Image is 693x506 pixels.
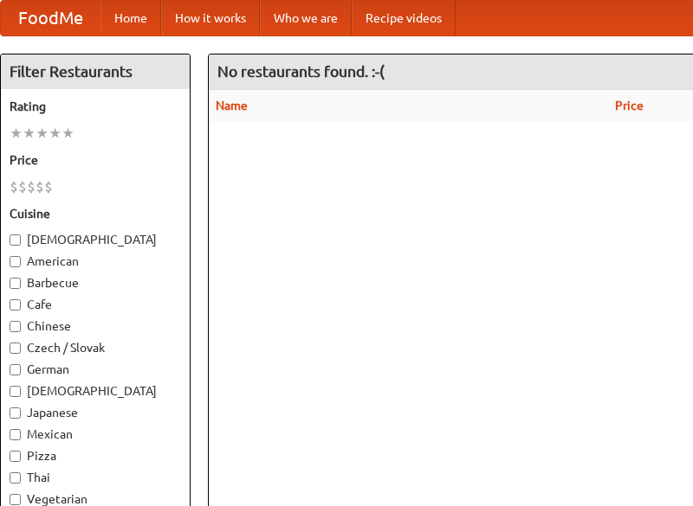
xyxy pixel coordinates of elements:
a: Who we are [260,1,352,35]
input: Cafe [10,299,21,311]
li: ★ [36,124,49,143]
h5: Price [10,151,181,169]
input: Japanese [10,407,21,419]
input: American [10,256,21,267]
input: Thai [10,472,21,484]
input: Czech / Slovak [10,343,21,354]
a: Home [100,1,161,35]
h5: Cuisine [10,205,181,222]
li: ★ [49,124,62,143]
li: ★ [10,124,23,143]
li: $ [36,177,44,196]
li: $ [18,177,27,196]
a: Recipe videos [352,1,456,35]
li: $ [27,177,36,196]
label: Thai [10,469,181,486]
input: Chinese [10,321,21,332]
ng-pluralize: No restaurants found. :-( [217,63,385,80]
label: Pizza [10,447,181,464]
input: Pizza [10,451,21,462]
label: Czech / Slovak [10,339,181,356]
li: ★ [62,124,74,143]
a: Price [615,99,644,112]
li: ★ [23,124,36,143]
li: $ [10,177,18,196]
label: [DEMOGRAPHIC_DATA] [10,231,181,248]
input: Mexican [10,429,21,440]
input: Barbecue [10,278,21,289]
label: Chinese [10,317,181,335]
label: German [10,361,181,378]
a: How it works [161,1,260,35]
input: Vegetarian [10,494,21,505]
li: $ [44,177,53,196]
input: [DEMOGRAPHIC_DATA] [10,234,21,246]
label: Cafe [10,296,181,313]
input: [DEMOGRAPHIC_DATA] [10,386,21,397]
label: American [10,253,181,270]
h5: Rating [10,98,181,115]
label: [DEMOGRAPHIC_DATA] [10,382,181,400]
a: Name [216,99,248,112]
label: Japanese [10,404,181,421]
label: Barbecue [10,274,181,291]
label: Mexican [10,426,181,443]
a: FoodMe [1,1,100,35]
h4: Filter Restaurants [1,54,190,89]
input: German [10,364,21,375]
